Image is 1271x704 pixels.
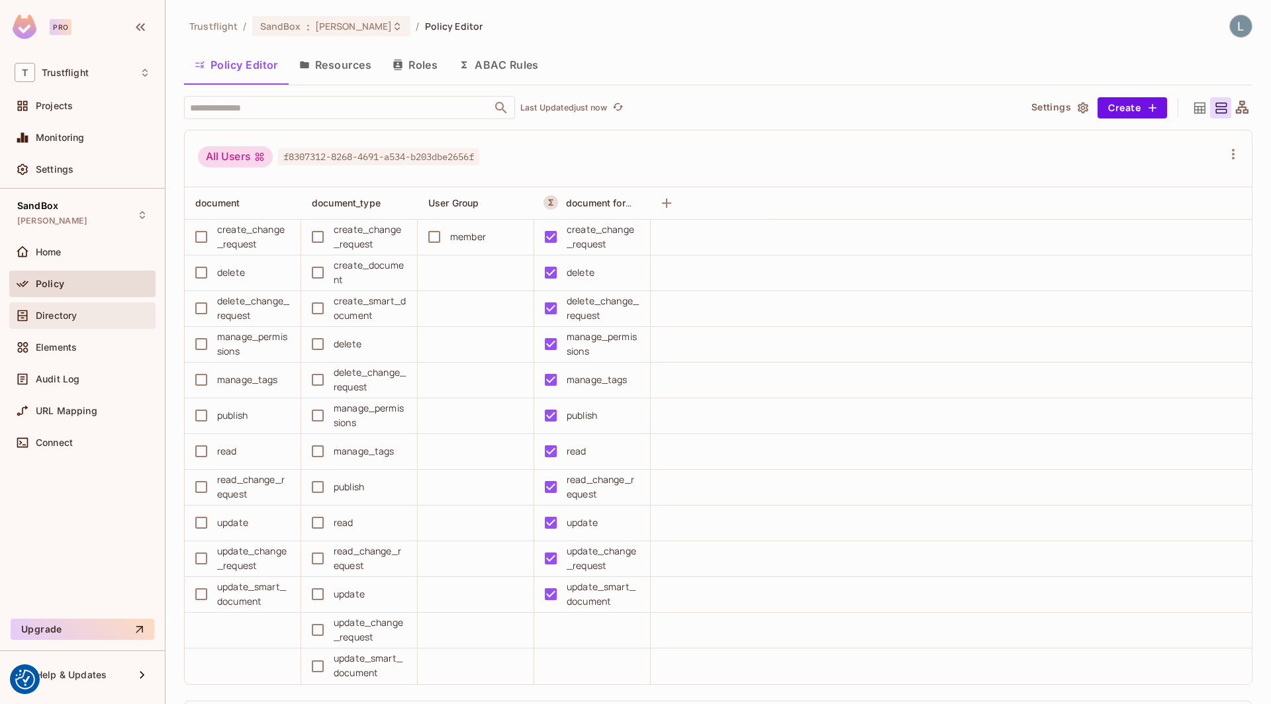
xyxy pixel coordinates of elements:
[610,100,626,116] button: refresh
[217,444,237,459] div: read
[217,294,290,323] div: delete_change_request
[13,15,36,39] img: SReyMgAAAABJRU5ErkJggg==
[334,587,365,601] div: update
[448,48,549,81] button: ABAC Rules
[260,20,301,32] span: SandBox
[36,342,77,353] span: Elements
[36,279,64,289] span: Policy
[198,146,273,167] div: All Users
[612,101,624,114] span: refresh
[334,615,406,644] div: update_change_request
[36,310,77,321] span: Directory
[278,148,479,165] span: f8307312-8268-4691-a534-b203dbe2656f
[567,373,628,387] div: manage_tags
[289,48,382,81] button: Resources
[334,515,353,530] div: read
[567,544,639,573] div: update_change_request
[15,63,35,82] span: T
[334,222,406,251] div: create_change_request
[567,515,598,530] div: update
[607,100,626,116] span: Click to refresh data
[184,48,289,81] button: Policy Editor
[36,164,73,175] span: Settings
[492,99,510,117] button: Open
[217,472,290,502] div: read_change_request
[17,216,87,226] span: [PERSON_NAME]
[217,222,290,251] div: create_change_request
[15,670,35,689] img: Revisit consent button
[428,197,479,208] span: User Group
[334,444,395,459] div: manage_tags
[382,48,448,81] button: Roles
[334,401,406,430] div: manage_permissions
[425,20,483,32] span: Policy Editor
[543,195,558,210] button: A Resource Set is a dynamically conditioned resource, defined by real-time criteria.
[567,472,639,502] div: read_change_request
[1098,97,1167,118] button: Create
[334,365,406,394] div: delete_change_request
[334,337,361,351] div: delete
[315,20,393,32] span: [PERSON_NAME]
[217,408,248,423] div: publish
[450,230,486,244] div: member
[36,247,62,257] span: Home
[217,515,248,530] div: update
[50,19,71,35] div: Pro
[567,330,639,359] div: manage_permissions
[42,67,89,78] span: Workspace: Trustflight
[567,265,594,280] div: delete
[36,406,97,416] span: URL Mapping
[334,258,406,287] div: create_document
[217,580,290,609] div: update_smart_document
[36,670,107,680] span: Help & Updates
[306,21,310,32] span: :
[334,480,364,494] div: publish
[36,101,73,111] span: Projects
[1230,15,1252,37] img: Lewis Youl
[243,20,246,32] li: /
[312,197,381,208] span: document_type
[36,132,85,143] span: Monitoring
[520,103,607,113] p: Last Updated just now
[36,374,79,384] span: Audit Log
[217,265,245,280] div: delete
[334,544,406,573] div: read_change_request
[15,670,35,689] button: Consent Preferences
[11,619,154,640] button: Upgrade
[217,330,290,359] div: manage_permissions
[566,197,656,209] span: document for owner
[567,580,639,609] div: update_smart_document
[567,408,597,423] div: publish
[189,20,238,32] span: the active workspace
[334,294,406,323] div: create_smart_document
[567,294,639,323] div: delete_change_request
[217,544,290,573] div: update_change_request
[416,20,419,32] li: /
[195,197,240,208] span: document
[567,222,639,251] div: create_change_request
[1026,97,1092,118] button: Settings
[567,444,587,459] div: read
[36,437,73,448] span: Connect
[217,373,278,387] div: manage_tags
[334,651,406,680] div: update_smart_document
[17,200,58,211] span: SandBox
